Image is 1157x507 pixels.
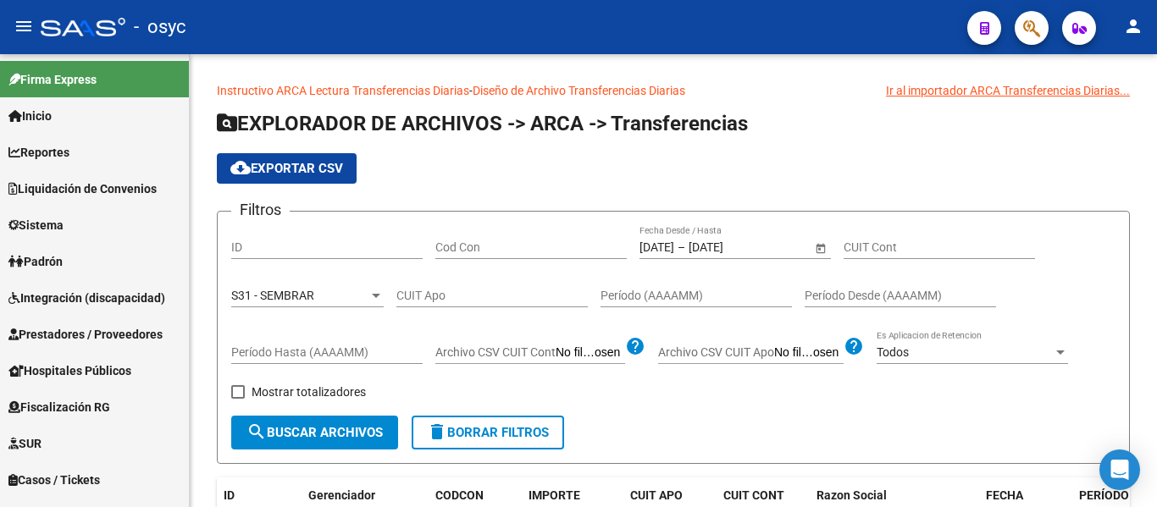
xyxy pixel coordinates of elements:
span: Prestadores / Proveedores [8,325,163,344]
span: PERÍODO [1079,488,1129,502]
span: CUIT APO [630,488,683,502]
span: Firma Express [8,70,97,89]
mat-icon: menu [14,16,34,36]
span: S31 - SEMBRAR [231,289,314,302]
span: Todos [877,345,909,359]
mat-icon: help [844,336,864,356]
span: Sistema [8,216,64,234]
span: Padrón [8,252,63,271]
span: Exportar CSV [230,161,343,176]
span: Hospitales Públicos [8,361,131,380]
mat-icon: help [625,336,645,356]
span: IMPORTE [529,488,580,502]
span: CUIT CONT [723,488,784,502]
mat-icon: delete [427,422,447,442]
span: - osyc [134,8,186,46]
input: Archivo CSV CUIT Cont [556,345,625,361]
button: Buscar Archivos [231,416,398,449]
h3: Filtros [231,198,290,222]
a: Diseño de Archivo Transferencias Diarias [473,84,685,97]
input: Archivo CSV CUIT Apo [774,345,844,361]
button: Exportar CSV [217,153,357,184]
span: Borrar Filtros [427,425,549,440]
div: Open Intercom Messenger [1099,449,1140,490]
mat-icon: search [246,422,267,442]
span: Mostrar totalizadores [252,382,366,402]
span: SUR [8,434,42,453]
input: Fecha fin [689,240,772,255]
button: Open calendar [811,239,829,256]
mat-icon: cloud_download [230,157,251,178]
div: Ir al importador ARCA Transferencias Diarias... [886,81,1130,100]
span: EXPLORADOR DE ARCHIVOS -> ARCA -> Transferencias [217,112,748,135]
span: Integración (discapacidad) [8,289,165,307]
span: Razon Social [817,488,887,502]
span: Fiscalización RG [8,398,110,416]
span: – [678,240,685,255]
span: Casos / Tickets [8,471,100,489]
mat-icon: person [1123,16,1143,36]
span: Inicio [8,107,52,125]
p: - [217,81,1130,100]
span: Buscar Archivos [246,425,383,440]
input: Fecha inicio [639,240,674,255]
span: Gerenciador [308,488,375,502]
span: Liquidación de Convenios [8,179,157,198]
span: Archivo CSV CUIT Apo [658,345,774,359]
span: Archivo CSV CUIT Cont [435,345,556,359]
span: CODCON [435,488,484,502]
button: Borrar Filtros [412,416,564,449]
a: Instructivo ARCA Lectura Transferencias Diarias [217,84,469,97]
span: Reportes [8,143,69,162]
span: ID [224,488,235,502]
